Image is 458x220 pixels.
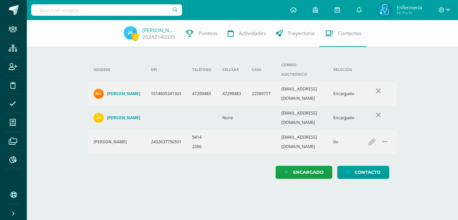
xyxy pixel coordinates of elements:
[94,113,104,123] img: 263e3d37e1aedf0877d397fe92dab2d9.png
[378,3,392,17] img: aa4f30ea005d28cfb9f9341ec9462115.png
[217,106,246,130] td: None
[88,58,146,82] th: Nombre
[31,4,182,16] input: Busca un usuario...
[94,139,127,145] h4: [PERSON_NAME]
[271,20,320,47] a: Trayectoria
[217,58,246,82] th: Celular
[142,27,176,33] a: [PERSON_NAME]
[124,26,137,40] img: 8e2e5171c1285411ebd2e1efc25dda67.png
[288,30,314,37] span: Trayectoria
[146,58,187,82] th: DPI
[187,58,217,82] th: Teléfono
[94,89,104,99] img: d2dcf4a31ab659ca761f303ad6b30c14.png
[217,82,246,106] td: 47299483
[276,166,332,179] a: Encargado
[142,33,175,41] a: 2024Z140335
[198,30,218,37] span: Punteos
[328,130,360,154] td: tío
[328,58,360,82] th: Relación
[246,82,276,106] td: 22589717
[146,130,187,154] td: 2432637750501
[320,20,366,47] a: Contactos
[276,82,328,106] td: [EMAIL_ADDRESS][DOMAIN_NAME]
[337,166,389,179] a: Contacto
[276,58,328,82] th: Correo electrónico
[94,139,140,145] div: Manuel López
[338,30,361,37] span: Contactos
[187,130,217,154] td: 5414 2266
[146,82,187,106] td: 1614605341301
[107,91,140,96] h4: [PERSON_NAME]
[94,113,140,123] a: [PERSON_NAME]
[239,30,266,37] span: Actividades
[276,130,328,154] td: [EMAIL_ADDRESS][DOMAIN_NAME]
[187,82,217,106] td: 47299483
[94,89,140,99] a: [PERSON_NAME]
[181,20,223,47] a: Punteos
[397,4,422,11] span: Enfermería
[107,115,140,121] h4: [PERSON_NAME]
[246,58,276,82] th: Casa
[276,106,328,130] td: [EMAIL_ADDRESS][DOMAIN_NAME]
[328,82,360,106] td: Encargado
[355,166,381,178] span: Contacto
[293,166,324,178] span: Encargado
[131,32,139,41] span: 2
[223,20,271,47] a: Actividades
[397,10,422,16] span: Mi Perfil
[328,106,360,130] td: Encargado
